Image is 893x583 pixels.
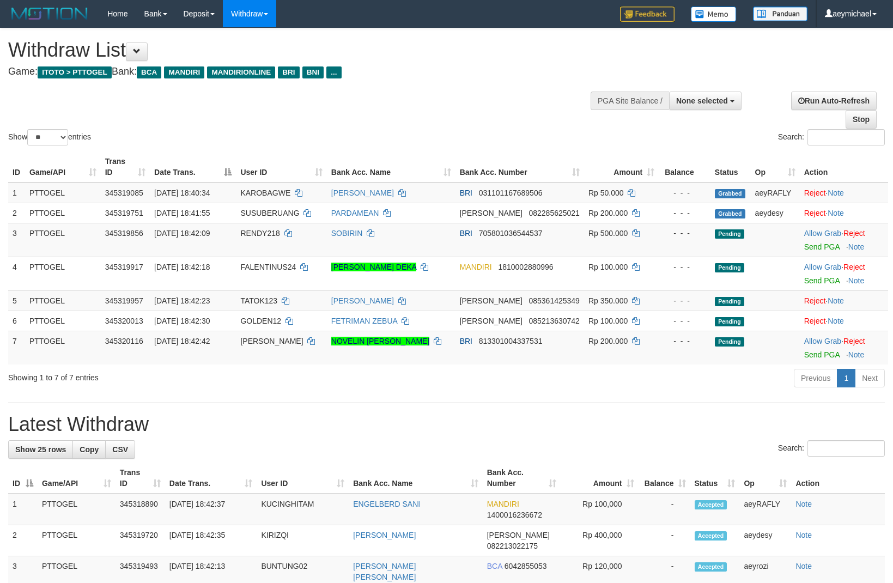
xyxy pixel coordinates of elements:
img: MOTION_logo.png [8,5,91,22]
a: Allow Grab [804,263,841,271]
span: Rp 200.000 [588,209,628,217]
a: Note [795,531,812,539]
td: - [639,525,690,556]
span: Copy 085361425349 to clipboard [528,296,579,305]
select: Showentries [27,129,68,145]
a: Copy [72,440,106,459]
th: Action [800,151,888,183]
a: Allow Grab [804,229,841,238]
a: Note [828,189,844,197]
span: Grabbed [715,189,745,198]
a: NOVELIN [PERSON_NAME] [331,337,430,345]
td: KUCINGHITAM [257,494,349,525]
span: CSV [112,445,128,454]
th: Trans ID: activate to sort column ascending [116,463,165,494]
span: 345319085 [105,189,143,197]
span: BRI [460,229,472,238]
td: aeydesy [739,525,791,556]
span: FALENTINUS24 [240,263,296,271]
span: 345319957 [105,296,143,305]
a: Allow Grab [804,337,841,345]
span: BRI [460,189,472,197]
span: BRI [278,66,299,78]
span: ... [326,66,341,78]
th: Bank Acc. Number: activate to sort column ascending [455,151,584,183]
span: · [804,263,843,271]
span: [DATE] 18:42:30 [154,317,210,325]
span: 345319751 [105,209,143,217]
span: Pending [715,263,744,272]
a: Send PGA [804,276,840,285]
span: Pending [715,229,744,239]
span: BCA [487,562,502,570]
th: Balance: activate to sort column ascending [639,463,690,494]
th: Game/API: activate to sort column ascending [25,151,101,183]
th: Amount: activate to sort column ascending [561,463,639,494]
span: Pending [715,297,744,306]
th: Action [791,463,885,494]
div: Showing 1 to 7 of 7 entries [8,368,364,383]
td: · [800,257,888,290]
a: Note [828,209,844,217]
span: [DATE] 18:42:42 [154,337,210,345]
span: Copy 6042855053 to clipboard [505,562,547,570]
th: Date Trans.: activate to sort column descending [150,151,236,183]
label: Show entries [8,129,91,145]
td: 1 [8,494,38,525]
a: Next [855,369,885,387]
div: PGA Site Balance / [591,92,669,110]
td: Rp 400,000 [561,525,639,556]
a: Send PGA [804,350,840,359]
td: · [800,183,888,203]
td: PTTOGEL [25,203,101,223]
td: · [800,331,888,365]
span: Copy 813301004337531 to clipboard [479,337,543,345]
span: BRI [460,337,472,345]
a: Note [848,242,865,251]
td: · [800,223,888,257]
td: [DATE] 18:42:37 [165,494,257,525]
span: · [804,337,843,345]
span: BNI [302,66,324,78]
a: ENGELBERD SANI [353,500,420,508]
th: Bank Acc. Name: activate to sort column ascending [327,151,455,183]
a: [PERSON_NAME] [353,531,416,539]
a: Previous [794,369,837,387]
a: 1 [837,369,855,387]
a: FETRIMAN ZEBUA [331,317,397,325]
span: 345319856 [105,229,143,238]
span: RENDY218 [240,229,280,238]
th: Bank Acc. Number: activate to sort column ascending [483,463,561,494]
span: Rp 200.000 [588,337,628,345]
a: Send PGA [804,242,840,251]
div: - - - [663,228,706,239]
td: 345318890 [116,494,165,525]
td: PTTOGEL [25,311,101,331]
td: PTTOGEL [25,257,101,290]
td: PTTOGEL [25,290,101,311]
a: Reject [804,296,826,305]
th: Status [710,151,751,183]
span: MANDIRI [487,500,519,508]
span: · [804,229,843,238]
a: Run Auto-Refresh [791,92,877,110]
span: [DATE] 18:42:18 [154,263,210,271]
div: - - - [663,315,706,326]
td: PTTOGEL [25,223,101,257]
span: ITOTO > PTTOGEL [38,66,112,78]
td: PTTOGEL [25,331,101,365]
img: Button%20Memo.svg [691,7,737,22]
a: Note [848,276,865,285]
td: 3 [8,223,25,257]
td: - [639,494,690,525]
span: Pending [715,317,744,326]
span: [DATE] 18:40:34 [154,189,210,197]
span: Rp 500.000 [588,229,628,238]
th: Balance [659,151,710,183]
td: 2 [8,203,25,223]
span: Copy 082285625021 to clipboard [528,209,579,217]
h4: Game: Bank: [8,66,585,77]
span: Copy 085213630742 to clipboard [528,317,579,325]
span: Copy 705801036544537 to clipboard [479,229,543,238]
span: [DATE] 18:42:09 [154,229,210,238]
